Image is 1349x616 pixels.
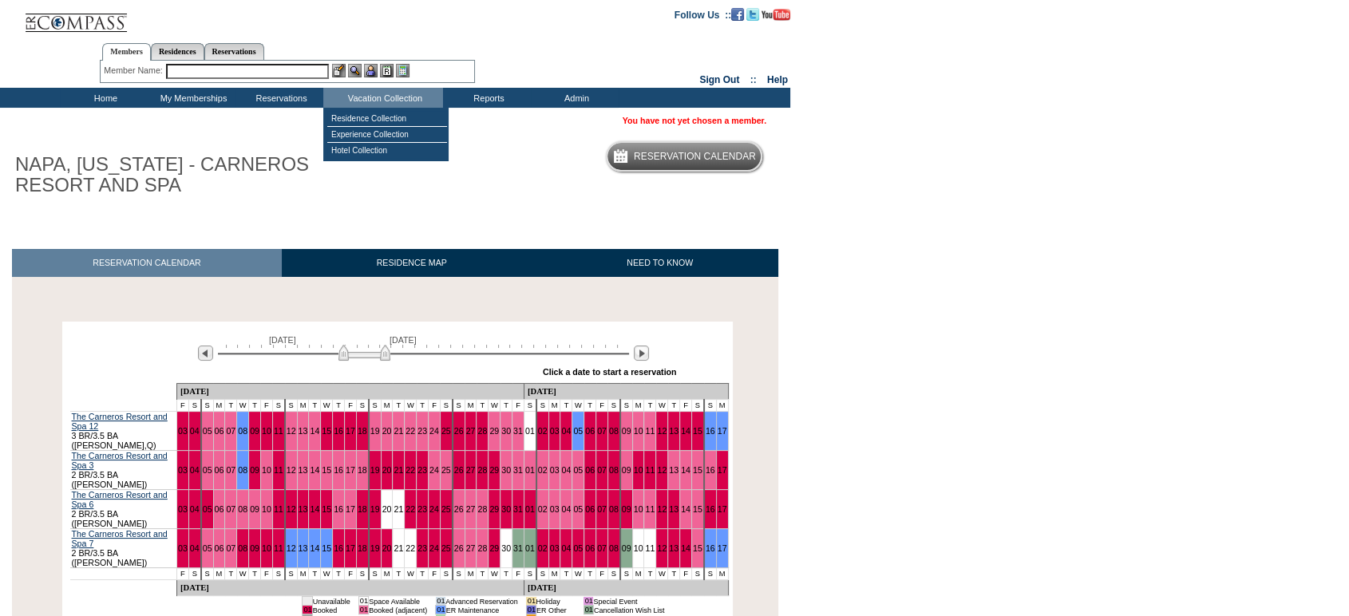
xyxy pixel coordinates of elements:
[681,543,690,553] a: 14
[178,426,188,436] a: 03
[417,504,427,514] a: 23
[550,465,560,475] a: 03
[501,543,511,553] a: 30
[203,504,212,514] a: 05
[299,426,308,436] a: 13
[706,543,715,553] a: 16
[203,465,212,475] a: 05
[716,400,728,412] td: M
[669,465,678,475] a: 13
[370,426,380,436] a: 19
[501,465,511,475] a: 30
[634,504,643,514] a: 10
[622,426,631,436] a: 09
[405,400,417,412] td: W
[429,400,441,412] td: F
[262,426,271,436] a: 10
[645,504,655,514] a: 11
[225,568,237,580] td: T
[573,504,583,514] a: 05
[327,143,447,158] td: Hotel Collection
[762,9,790,18] a: Subscribe to our YouTube Channel
[429,543,439,553] a: 24
[718,543,727,553] a: 17
[198,346,213,361] img: Previous
[645,426,655,436] a: 11
[441,543,451,553] a: 25
[178,543,188,553] a: 03
[417,400,429,412] td: T
[674,8,731,21] td: Follow Us ::
[669,426,678,436] a: 13
[274,465,283,475] a: 11
[358,504,367,514] a: 18
[623,116,766,125] span: You have not yet chosen a member.
[225,400,237,412] td: T
[370,504,380,514] a: 19
[370,543,380,553] a: 19
[327,127,447,143] td: Experience Collection
[327,111,447,127] td: Residence Collection
[321,400,333,412] td: W
[538,465,548,475] a: 02
[525,504,535,514] a: 01
[299,543,308,553] a: 13
[536,400,548,412] td: S
[443,88,531,108] td: Reports
[550,543,560,553] a: 03
[693,504,702,514] a: 15
[622,465,631,475] a: 09
[585,426,595,436] a: 06
[693,543,702,553] a: 15
[501,426,511,436] a: 30
[381,568,393,580] td: M
[441,465,451,475] a: 25
[693,426,702,436] a: 15
[718,504,727,514] a: 17
[750,74,757,85] span: ::
[524,400,536,412] td: S
[393,568,405,580] td: T
[250,504,259,514] a: 09
[454,465,464,475] a: 26
[287,465,296,475] a: 12
[634,543,643,553] a: 10
[548,400,560,412] td: M
[226,543,235,553] a: 07
[538,543,548,553] a: 02
[620,400,632,412] td: S
[681,465,690,475] a: 14
[190,426,200,436] a: 04
[297,568,309,580] td: M
[272,400,284,412] td: S
[215,504,224,514] a: 06
[417,568,429,580] td: T
[364,64,378,77] img: Impersonate
[201,568,213,580] td: S
[285,400,297,412] td: S
[405,426,415,436] a: 22
[704,400,716,412] td: S
[645,543,655,553] a: 11
[622,504,631,514] a: 09
[12,249,282,277] a: RESERVATION CALENDAR
[489,465,499,475] a: 29
[746,9,759,18] a: Follow us on Twitter
[572,400,584,412] td: W
[644,400,656,412] td: T
[348,64,362,77] img: View
[274,543,283,553] a: 11
[178,504,188,514] a: 03
[237,400,249,412] td: W
[323,88,443,108] td: Vacation Collection
[310,465,319,475] a: 14
[718,465,727,475] a: 17
[176,384,524,400] td: [DATE]
[226,504,235,514] a: 07
[12,151,370,199] h1: NAPA, [US_STATE] - CARNEROS RESORT AND SPA
[441,504,451,514] a: 25
[560,400,572,412] td: T
[501,504,511,514] a: 30
[607,400,619,412] td: S
[393,400,405,412] td: T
